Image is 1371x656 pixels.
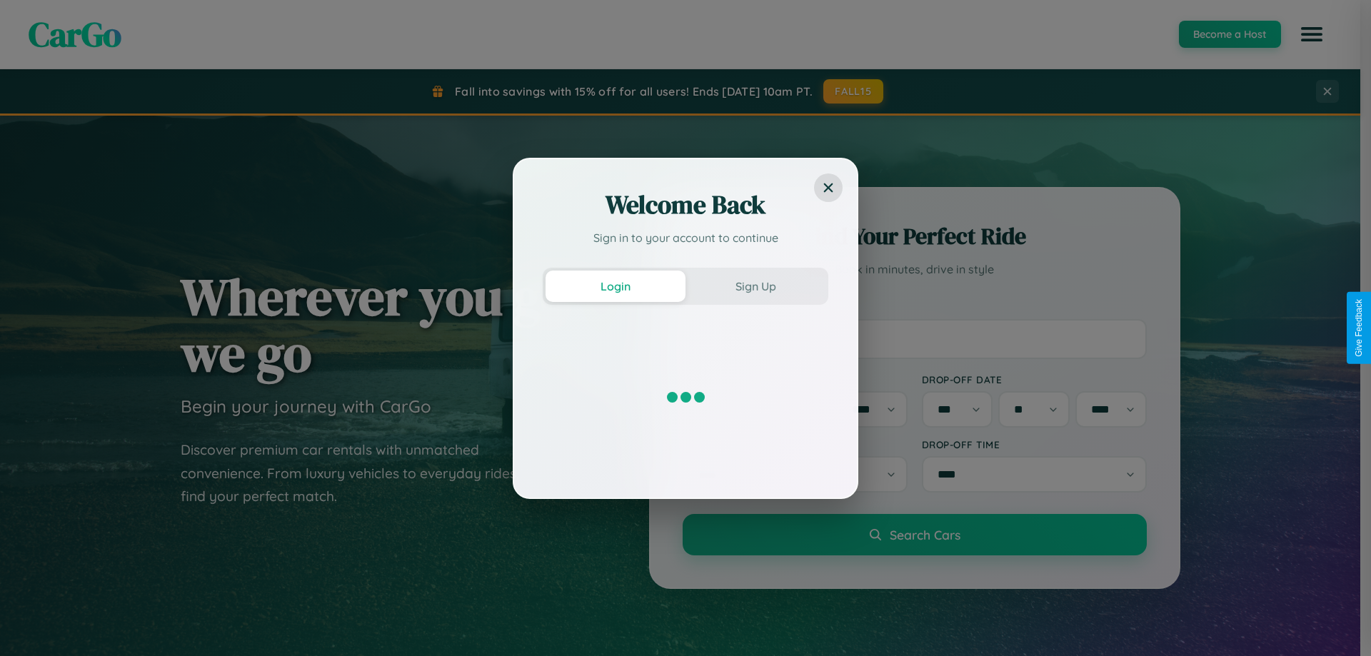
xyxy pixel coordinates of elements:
button: Sign Up [685,271,825,302]
iframe: Intercom live chat [14,607,49,642]
button: Login [546,271,685,302]
p: Sign in to your account to continue [543,229,828,246]
div: Give Feedback [1354,299,1364,357]
h2: Welcome Back [543,188,828,222]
